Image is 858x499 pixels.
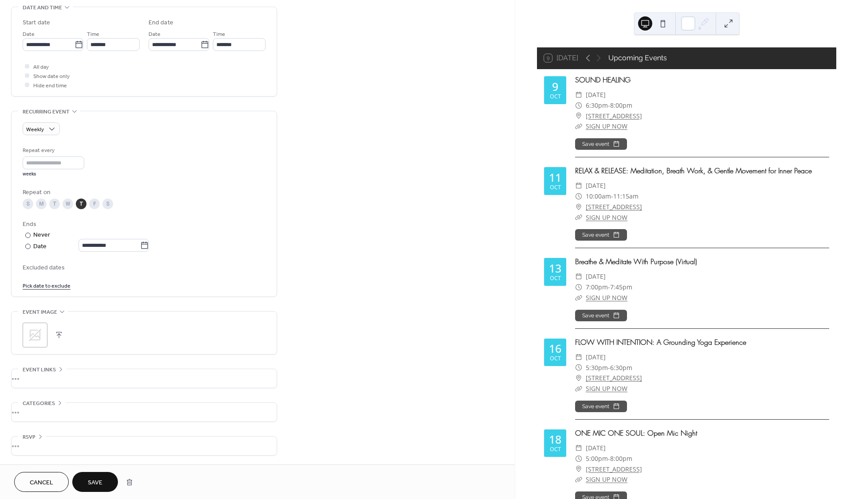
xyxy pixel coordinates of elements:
[33,72,70,81] span: Show date only
[550,185,561,191] div: Oct
[87,30,99,39] span: Time
[575,464,582,475] div: ​
[586,111,642,121] a: [STREET_ADDRESS]
[575,401,627,412] button: Save event
[575,100,582,111] div: ​
[575,292,582,303] div: ​
[608,363,610,373] span: -
[586,352,606,363] span: [DATE]
[575,337,746,347] a: FLOW WITH INTENTION: A Grounding Yoga Experience
[63,199,73,209] div: W
[586,384,627,393] a: SIGN UP NOW
[549,343,561,354] div: 16
[23,220,264,229] div: Ends
[586,453,608,464] span: 5:00pm
[608,282,610,292] span: -
[575,90,582,100] div: ​
[586,191,611,202] span: 10:00am
[586,464,642,475] a: [STREET_ADDRESS]
[575,166,812,175] a: RELAX & RELEASE: Meditation, Breath Work, & Gentle Movement for Inner Peace
[575,282,582,292] div: ​
[12,437,277,455] div: •••
[610,453,632,464] span: 8:00pm
[575,383,582,394] div: ​
[23,308,57,317] span: Event image
[608,100,610,111] span: -
[575,474,582,485] div: ​
[586,293,627,302] a: SIGN UP NOW
[575,428,697,438] a: ONE MIC ONE SOUL: Open Mic Night
[149,18,173,27] div: End date
[575,310,627,321] button: Save event
[575,121,582,132] div: ​
[550,447,561,452] div: Oct
[23,18,50,27] div: Start date
[26,125,44,135] span: Weekly
[23,433,35,442] span: RSVP
[23,171,84,177] div: weeks
[72,472,118,492] button: Save
[33,81,67,90] span: Hide end time
[23,399,55,408] span: Categories
[149,30,161,39] span: Date
[549,263,561,274] div: 13
[575,138,627,150] button: Save event
[586,202,642,212] a: [STREET_ADDRESS]
[575,229,627,241] button: Save event
[608,453,610,464] span: -
[23,107,70,117] span: Recurring event
[23,3,62,12] span: Date and time
[23,30,35,39] span: Date
[586,443,606,453] span: [DATE]
[575,180,582,191] div: ​
[213,30,225,39] span: Time
[611,191,613,202] span: -
[88,478,102,487] span: Save
[575,212,582,223] div: ​
[36,199,47,209] div: M
[586,271,606,282] span: [DATE]
[610,363,632,373] span: 6:30pm
[550,94,561,100] div: Oct
[549,434,561,445] div: 18
[575,352,582,363] div: ​
[575,202,582,212] div: ​
[586,122,627,130] a: SIGN UP NOW
[575,363,582,373] div: ​
[23,281,71,291] span: Pick date to exclude
[12,403,277,421] div: •••
[575,443,582,453] div: ​
[49,199,60,209] div: T
[586,213,627,222] a: SIGN UP NOW
[575,191,582,202] div: ​
[575,373,582,383] div: ​
[23,146,82,155] div: Repeat every
[613,191,639,202] span: 11:15am
[33,242,149,252] div: Date
[610,282,632,292] span: 7:45pm
[586,475,627,483] a: SIGN UP NOW
[586,282,608,292] span: 7:00pm
[33,62,49,72] span: All day
[23,263,266,273] span: Excluded dates
[30,478,53,487] span: Cancel
[12,369,277,388] div: •••
[575,75,631,85] a: SOUND HEALING
[586,90,606,100] span: [DATE]
[23,188,264,197] div: Repeat on
[575,453,582,464] div: ​
[550,356,561,362] div: Oct
[575,111,582,121] div: ​
[586,180,606,191] span: [DATE]
[76,199,86,209] div: T
[89,199,100,209] div: F
[586,373,642,383] a: [STREET_ADDRESS]
[23,199,33,209] div: S
[550,276,561,281] div: Oct
[610,100,632,111] span: 8:00pm
[586,100,608,111] span: 6:30pm
[14,472,69,492] button: Cancel
[102,199,113,209] div: S
[549,172,561,183] div: 11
